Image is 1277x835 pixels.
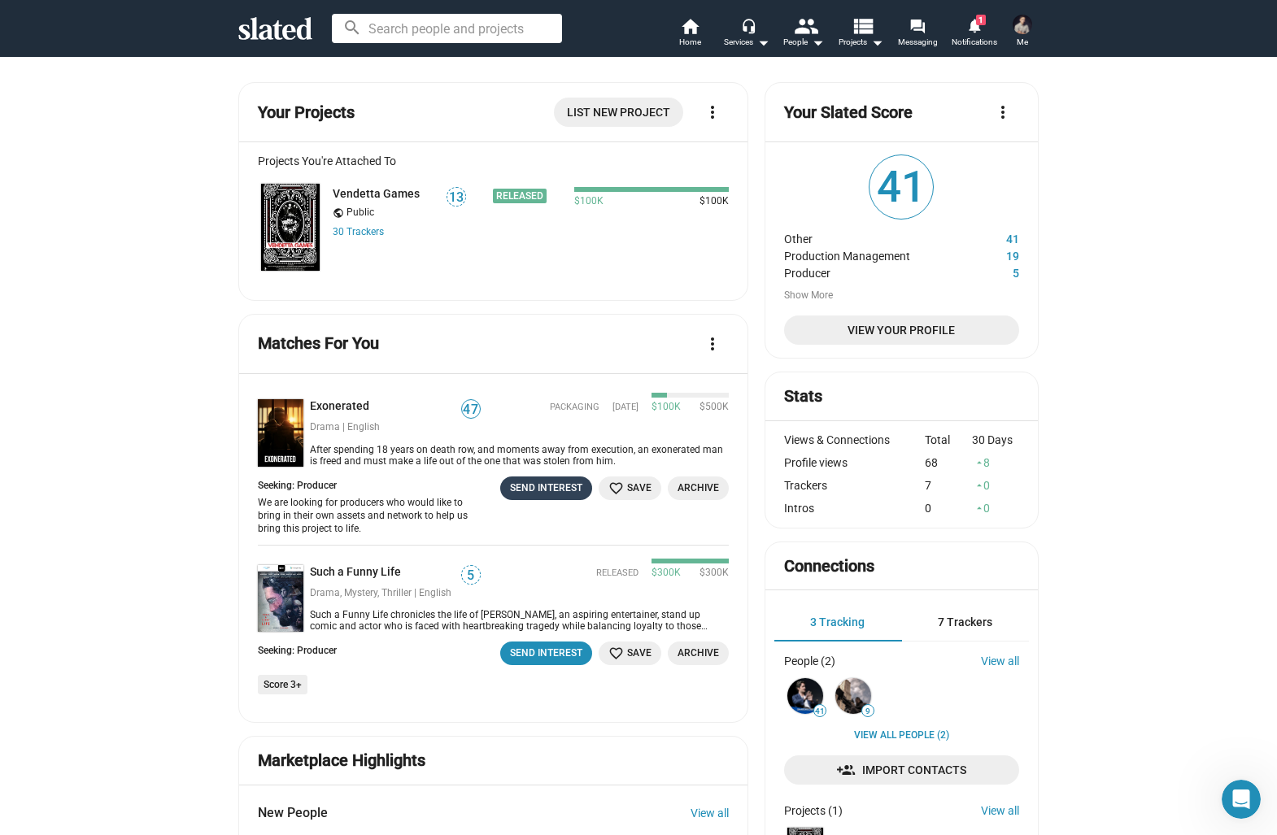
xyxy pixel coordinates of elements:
[303,609,729,632] div: Such a Funny Life chronicles the life of David Gutierrez, an aspiring entertainer, stand up comic...
[258,645,337,658] div: Seeking: Producer
[784,263,958,280] dt: Producer
[310,421,481,434] div: Drama | English
[784,228,958,246] dt: Other
[608,481,624,496] mat-icon: favorite_border
[1003,11,1042,54] button: Kalen ErikssonMe
[462,402,480,418] span: 47
[608,646,624,661] mat-icon: favorite_border
[784,385,822,407] mat-card-title: Stats
[958,263,1019,280] dd: 5
[680,16,700,36] mat-icon: home
[925,433,972,446] div: Total
[258,675,307,694] li: Score 3+
[608,480,652,497] span: Save
[608,645,652,662] span: Save
[784,246,958,263] dt: Production Management
[500,641,592,665] button: Send Interest
[784,804,843,817] div: Projects (1)
[554,98,683,127] a: List New Project
[925,502,972,515] div: 0
[693,401,729,414] span: $500K
[679,33,701,52] span: Home
[784,433,926,446] div: Views & Connections
[784,315,1019,345] a: View Your Profile
[703,334,722,354] mat-icon: more_vert
[972,456,1019,469] div: 8
[835,678,871,714] img: Guillermo Cameo
[808,33,827,52] mat-icon: arrow_drop_down
[869,155,933,219] span: 41
[974,457,985,468] mat-icon: arrow_drop_up
[652,401,681,414] span: $100K
[976,15,986,25] span: 1
[493,189,547,203] div: Released
[718,16,775,52] button: Services
[332,14,562,43] input: Search people and projects
[668,641,729,665] button: Archive
[668,476,729,500] button: Archive
[832,16,889,52] button: Projects
[797,755,1006,785] span: Import Contacts
[258,154,729,167] div: Projects You're Attached To
[981,804,1019,817] a: View all
[567,98,670,127] span: List New Project
[952,33,997,52] span: Notifications
[1222,780,1261,819] iframe: Intercom live chat
[693,567,729,580] span: $300K
[333,226,384,237] a: 30 Trackers
[741,18,756,33] mat-icon: headset_mic
[550,402,599,414] span: Packaging
[898,33,938,52] span: Messaging
[258,496,475,535] div: We are looking for producers who would like to bring in their own assets and network to help us b...
[258,750,425,772] mat-card-title: Marketplace Highlights
[784,502,926,515] div: Intros
[258,399,303,467] img: Exonerated
[862,707,874,716] span: 9
[974,502,985,514] mat-icon: arrow_drop_up
[258,180,323,274] a: Vendetta Games
[783,33,824,52] div: People
[784,102,913,124] mat-card-title: Your Slated Score
[379,226,384,237] span: s
[794,14,817,37] mat-icon: people
[972,433,1019,446] div: 30 Days
[810,615,865,628] span: 3 Tracking
[889,16,946,52] a: Messaging
[966,17,982,33] mat-icon: notifications
[814,707,826,716] span: 41
[797,315,1006,345] span: View Your Profile
[972,479,1019,492] div: 0
[462,568,480,584] span: 5
[839,33,883,52] span: Projects
[599,476,661,500] button: Save
[784,456,926,469] div: Profile views
[958,228,1019,246] dd: 41
[678,480,719,497] span: Archive
[258,333,379,354] mat-card-title: Matches For You
[310,399,376,415] a: Exonerated
[867,33,887,52] mat-icon: arrow_drop_down
[310,587,481,600] div: Drama, Mystery, Thriller | English
[691,807,729,820] a: View all
[775,16,832,52] button: People
[925,479,972,492] div: 7
[258,480,485,493] div: Seeking: Producer
[1013,15,1032,34] img: Kalen Eriksson
[693,195,729,208] span: $100K
[958,246,1019,263] dd: 19
[1017,33,1028,52] span: Me
[703,102,722,122] mat-icon: more_vert
[753,33,773,52] mat-icon: arrow_drop_down
[500,476,592,500] button: Send Interest
[724,33,769,52] div: Services
[972,502,1019,515] div: 0
[851,14,874,37] mat-icon: view_list
[946,16,1003,52] a: 1Notifications
[574,195,604,208] span: $100K
[909,18,925,33] mat-icon: forum
[784,655,835,668] div: People (2)
[346,207,374,220] span: Public
[258,804,328,821] span: New People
